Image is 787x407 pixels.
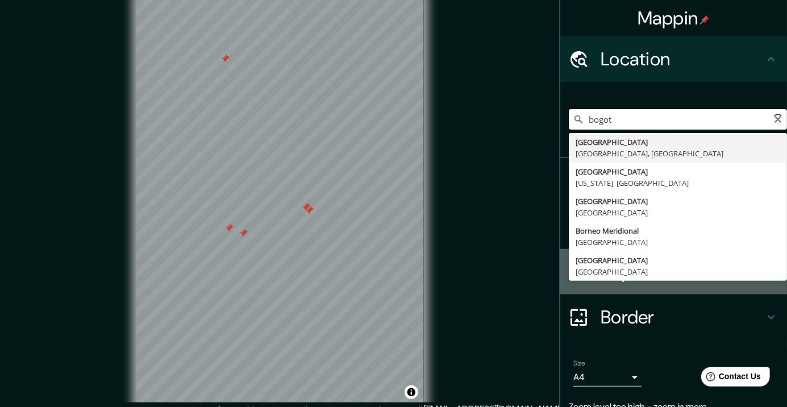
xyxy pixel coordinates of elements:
[560,204,787,249] div: Style
[576,196,780,207] div: [GEOGRAPHIC_DATA]
[560,158,787,204] div: Pins
[573,359,585,368] label: Size
[560,249,787,294] div: Layout
[700,15,709,24] img: pin-icon.png
[576,177,780,189] div: [US_STATE], [GEOGRAPHIC_DATA]
[569,109,787,130] input: Pick your city or area
[576,255,780,266] div: [GEOGRAPHIC_DATA]
[601,306,764,329] h4: Border
[576,207,780,218] div: [GEOGRAPHIC_DATA]
[560,294,787,340] div: Border
[560,36,787,82] div: Location
[576,266,780,277] div: [GEOGRAPHIC_DATA]
[686,363,774,394] iframe: Help widget launcher
[576,148,780,159] div: [GEOGRAPHIC_DATA], [GEOGRAPHIC_DATA]
[576,166,780,177] div: [GEOGRAPHIC_DATA]
[601,260,764,283] h4: Layout
[638,7,710,30] h4: Mappin
[573,368,642,387] div: A4
[405,385,418,399] button: Toggle attribution
[601,48,764,70] h4: Location
[576,225,780,236] div: Borneo Meridional
[576,236,780,248] div: [GEOGRAPHIC_DATA]
[576,136,780,148] div: [GEOGRAPHIC_DATA]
